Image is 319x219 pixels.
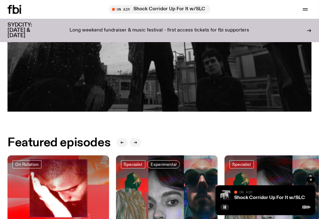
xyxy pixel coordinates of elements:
h2: Featured episodes [7,137,110,148]
span: Experimental [151,162,176,167]
span: On Rotation [15,162,39,167]
span: Specialist [232,162,251,167]
p: Long weekend fundraiser & music festival - first access tickets for fbi supporters [70,28,249,33]
button: On AirShock Corridor Up For It w/SLC [109,5,210,14]
a: On Rotation [12,160,41,168]
span: Specialist [124,162,143,167]
img: shock corridor 4 SLC [220,190,230,200]
span: On Air [239,190,252,194]
a: Shock Corridor Up For It w/SLC [234,195,305,200]
a: Specialist [121,160,145,168]
a: Specialist [230,160,254,168]
a: Experimental [147,160,180,168]
h3: SYDCITY: [DATE] & [DATE] [7,22,47,38]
